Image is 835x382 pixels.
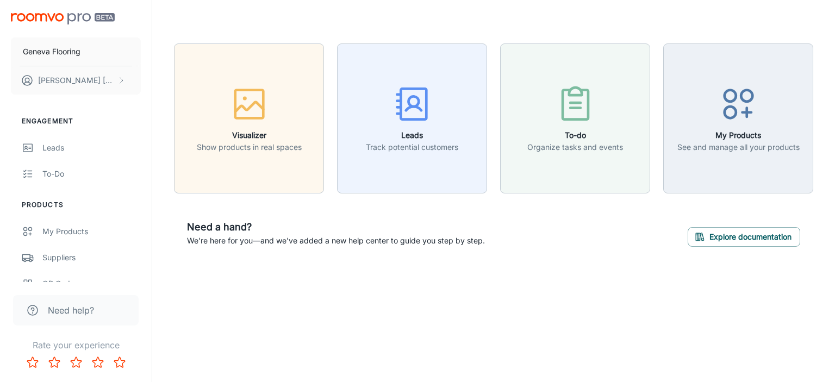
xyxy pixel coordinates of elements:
h6: Visualizer [197,129,302,141]
button: [PERSON_NAME] [PERSON_NAME] [11,66,141,95]
div: QR Codes [42,278,141,290]
h6: To-do [527,129,623,141]
p: Geneva Flooring [23,46,80,58]
div: My Products [42,226,141,237]
button: VisualizerShow products in real spaces [174,43,324,193]
p: Organize tasks and events [527,141,623,153]
a: My ProductsSee and manage all your products [663,112,813,123]
h6: My Products [677,129,800,141]
p: We're here for you—and we've added a new help center to guide you step by step. [187,235,485,247]
p: See and manage all your products [677,141,800,153]
h6: Leads [366,129,458,141]
p: Track potential customers [366,141,458,153]
img: Roomvo PRO Beta [11,13,115,24]
button: LeadsTrack potential customers [337,43,487,193]
div: Suppliers [42,252,141,264]
h6: Need a hand? [187,220,485,235]
button: Geneva Flooring [11,37,141,66]
button: Explore documentation [688,227,800,247]
p: [PERSON_NAME] [PERSON_NAME] [38,74,115,86]
p: Show products in real spaces [197,141,302,153]
a: Explore documentation [688,230,800,241]
button: To-doOrganize tasks and events [500,43,650,193]
div: To-do [42,168,141,180]
div: Leads [42,142,141,154]
a: LeadsTrack potential customers [337,112,487,123]
a: To-doOrganize tasks and events [500,112,650,123]
button: My ProductsSee and manage all your products [663,43,813,193]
